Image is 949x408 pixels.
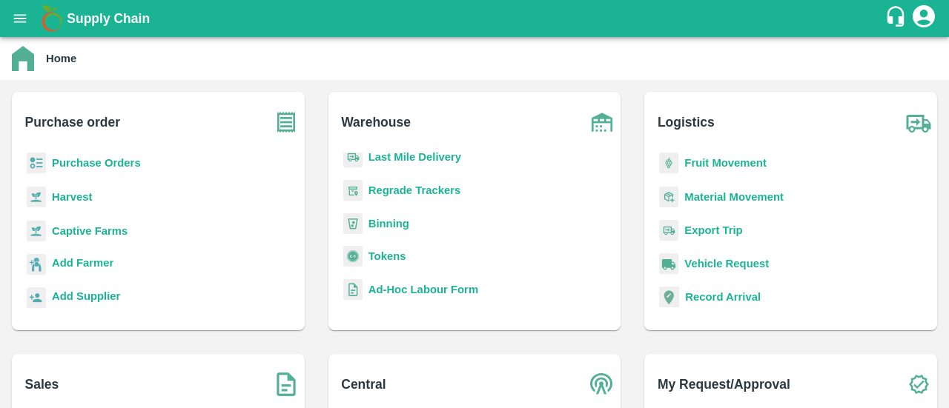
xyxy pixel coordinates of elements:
[659,153,678,174] img: fruit
[685,291,761,303] a: Record Arrival
[659,287,679,307] img: recordArrival
[343,147,363,168] img: delivery
[658,374,790,395] b: My Request/Approval
[341,112,411,133] b: Warehouse
[658,112,715,133] b: Logistics
[52,191,92,203] a: Harvest
[343,180,363,201] img: whTracker
[368,151,461,163] a: Last Mile Delivery
[684,157,767,169] a: Fruit Movement
[684,191,784,203] a: Material Movement
[900,366,937,403] img: check
[684,258,769,270] a: Vehicle Request
[52,288,120,308] a: Add Supplier
[684,224,742,236] a: Export Trip
[659,220,678,241] img: delivery
[341,374,386,395] b: Central
[3,1,37,36] button: open drawer
[659,253,678,275] img: vehicle
[27,186,46,208] img: harvest
[27,220,46,242] img: harvest
[67,8,884,29] a: Supply Chain
[27,254,46,275] img: farmer
[52,257,113,269] b: Add Farmer
[67,11,150,26] b: Supply Chain
[37,4,67,33] img: logo
[268,366,305,403] img: soSales
[368,218,409,230] a: Binning
[12,46,34,71] img: home
[27,287,46,309] img: supplier
[583,104,621,141] img: warehouse
[884,5,910,32] div: customer-support
[343,246,363,267] img: tokens
[52,255,113,275] a: Add Farmer
[368,184,461,196] a: Regrade Trackers
[27,153,46,174] img: reciept
[46,53,76,64] b: Home
[368,284,478,295] a: Ad-Hoc Labour Form
[52,225,128,237] a: Captive Farms
[368,250,406,262] a: Tokens
[900,104,937,141] img: truck
[343,279,363,301] img: sales
[910,3,937,34] div: account of current user
[25,112,120,133] b: Purchase order
[52,290,120,302] b: Add Supplier
[52,157,141,169] a: Purchase Orders
[268,104,305,141] img: purchase
[343,213,363,234] img: bin
[583,366,621,403] img: central
[25,374,59,395] b: Sales
[659,186,678,208] img: material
